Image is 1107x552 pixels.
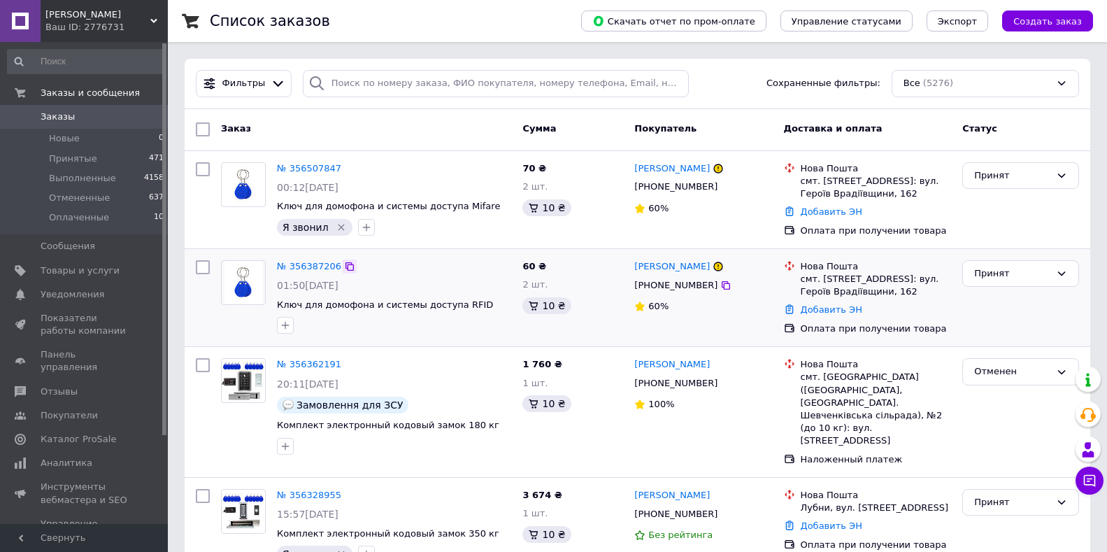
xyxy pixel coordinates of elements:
[581,10,766,31] button: Скачать отчет по пром-оплате
[49,211,109,224] span: Оплаченные
[210,13,330,29] h1: Список заказов
[277,359,341,369] a: № 356362191
[780,10,913,31] button: Управление статусами
[277,420,499,430] a: Комплект электронный кодовый замок 180 кг
[283,222,329,233] span: Я звонил
[45,21,168,34] div: Ваш ID: 2776731
[634,162,710,176] a: [PERSON_NAME]
[522,508,548,518] span: 1 шт.
[41,481,129,506] span: Инструменты вебмастера и SEO
[974,169,1050,183] div: Принят
[277,528,499,539] span: Комплект электронный кодовый замок 350 кг
[224,163,262,206] img: Фото товару
[522,261,546,271] span: 60 ₴
[522,163,546,174] span: 70 ₴
[801,162,952,175] div: Нова Пошта
[221,162,266,207] a: Фото товару
[522,199,571,216] div: 10 ₴
[801,175,952,200] div: смт. [STREET_ADDRESS]: вул. Героїв Врадіївщини, 162
[801,225,952,237] div: Оплата при получении товара
[648,530,713,540] span: Без рейтинга
[522,490,562,500] span: 3 674 ₴
[631,374,720,392] div: [PHONE_NUMBER]
[221,358,266,403] a: Фото товару
[522,279,548,290] span: 2 шт.
[631,178,720,196] div: [PHONE_NUMBER]
[766,77,880,90] span: Сохраненные фильтры:
[801,304,862,315] a: Добавить ЭН
[277,509,338,520] span: 15:57[DATE]
[962,123,997,134] span: Статус
[631,276,720,295] div: [PHONE_NUMBER]
[221,123,251,134] span: Заказ
[41,111,75,123] span: Заказы
[49,132,80,145] span: Новые
[154,211,164,224] span: 10
[801,358,952,371] div: Нова Пошта
[923,78,953,88] span: (5276)
[277,201,500,211] a: Ключ для домофона и системы доступа Mifare
[522,123,556,134] span: Сумма
[41,518,129,543] span: Управление сайтом
[634,260,710,274] a: [PERSON_NAME]
[224,261,262,304] img: Фото товару
[49,172,116,185] span: Выполненные
[801,489,952,502] div: Нова Пошта
[221,489,266,534] a: Фото товару
[648,399,674,409] span: 100%
[634,358,710,371] a: [PERSON_NAME]
[1076,467,1104,495] button: Чат с покупателем
[41,312,129,337] span: Показатели работы компании
[648,301,669,311] span: 60%
[41,433,116,446] span: Каталог ProSale
[41,409,98,422] span: Покупатели
[222,361,265,400] img: Фото товару
[41,87,140,99] span: Заказы и сообщения
[49,153,97,165] span: Принятые
[801,273,952,298] div: смт. [STREET_ADDRESS]: вул. Героїв Врадіївщини, 162
[221,260,266,305] a: Фото товару
[522,378,548,388] span: 1 шт.
[634,123,697,134] span: Покупатель
[974,365,1050,379] div: Отменен
[49,192,110,204] span: Отмененные
[801,539,952,551] div: Оплата при получении товара
[149,153,164,165] span: 471
[801,453,952,466] div: Наложенный платеж
[277,490,341,500] a: № 356328955
[149,192,164,204] span: 637
[41,240,95,253] span: Сообщения
[522,395,571,412] div: 10 ₴
[784,123,883,134] span: Доставка и оплата
[336,222,347,233] svg: Удалить метку
[974,267,1050,281] div: Принят
[974,495,1050,510] div: Принят
[7,49,165,74] input: Поиск
[297,399,403,411] span: Замовлення для ЗСУ
[801,502,952,514] div: Лубни, вул. [STREET_ADDRESS]
[634,489,710,502] a: [PERSON_NAME]
[222,493,265,529] img: Фото товару
[927,10,988,31] button: Экспорт
[277,378,338,390] span: 20:11[DATE]
[277,299,493,310] a: Ключ для домофона и системы доступа RFID
[41,457,92,469] span: Аналитика
[41,385,78,398] span: Отзывы
[159,132,164,145] span: 0
[277,280,338,291] span: 01:50[DATE]
[522,526,571,543] div: 10 ₴
[303,70,689,97] input: Поиск по номеру заказа, ФИО покупателя, номеру телефона, Email, номеру накладной
[522,181,548,192] span: 2 шт.
[904,77,920,90] span: Все
[277,182,338,193] span: 00:12[DATE]
[648,203,669,213] span: 60%
[144,172,164,185] span: 4158
[801,371,952,447] div: смт. [GEOGRAPHIC_DATA] ([GEOGRAPHIC_DATA], [GEOGRAPHIC_DATA]. Шевченківська сільрада), №2 (до 10 ...
[277,163,341,174] a: № 356507847
[792,16,901,27] span: Управление статусами
[45,8,150,21] span: Вижен Секьюрити
[277,261,341,271] a: № 356387206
